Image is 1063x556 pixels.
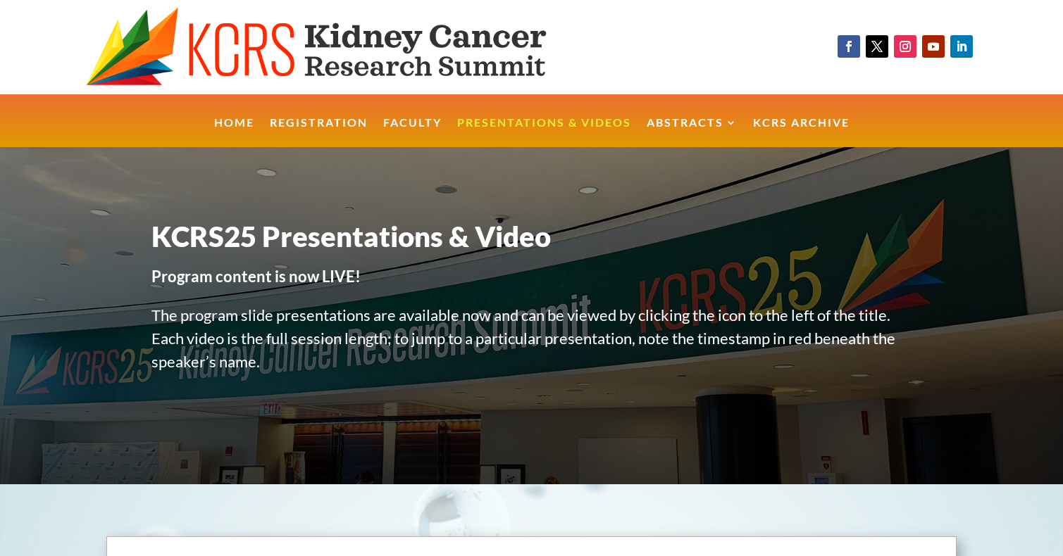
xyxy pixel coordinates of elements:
img: KCRS generic logo wide [86,7,603,87]
a: KCRS Archive [753,118,850,148]
a: Registration [270,118,368,148]
a: Follow on X [866,35,888,58]
a: Abstracts [647,118,738,148]
p: The program slide presentations are available now and can be viewed by clicking the icon to the l... [151,303,912,388]
a: Follow on Youtube [922,35,945,58]
a: Follow on Instagram [894,35,916,58]
a: Follow on LinkedIn [950,35,973,58]
a: Follow on Facebook [838,35,860,58]
a: Faculty [383,118,442,148]
a: Presentations & Videos [457,118,631,148]
a: Home [214,118,254,148]
span: KCRS25 Presentations & Video [151,220,551,253]
strong: Program content is now LIVE! [151,267,361,286]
